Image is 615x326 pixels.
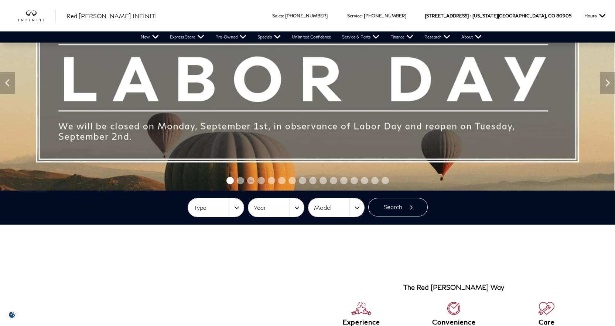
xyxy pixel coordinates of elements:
span: : [283,13,284,19]
a: New [135,31,164,43]
nav: Main Navigation [135,31,487,43]
a: Red [PERSON_NAME] INFINITI [66,11,157,20]
span: Go to slide 6 [278,177,286,184]
span: Go to slide 10 [320,177,327,184]
span: Go to slide 4 [257,177,265,184]
a: Unlimited Confidence [286,31,336,43]
span: Go to slide 3 [247,177,254,184]
a: Express Store [164,31,210,43]
span: Go to slide 14 [361,177,368,184]
span: Type [194,202,229,214]
span: Go to slide 5 [268,177,275,184]
span: Go to slide 8 [299,177,306,184]
a: infiniti [18,10,55,22]
a: Pre-Owned [210,31,252,43]
span: Go to slide 13 [351,177,358,184]
span: Go to slide 11 [330,177,337,184]
a: [STREET_ADDRESS] • [US_STATE][GEOGRAPHIC_DATA], CO 80905 [425,13,571,19]
button: Year [248,198,304,217]
h6: Convenience [407,319,500,326]
a: Specials [252,31,286,43]
span: Red [PERSON_NAME] INFINITI [66,12,157,19]
a: About [456,31,487,43]
button: Type [188,198,244,217]
span: Go to slide 1 [226,177,234,184]
button: Search [368,198,428,216]
span: Go to slide 15 [371,177,379,184]
span: Year [254,202,289,214]
span: Go to slide 16 [382,177,389,184]
section: Click to Open Cookie Consent Modal [4,311,21,319]
span: Go to slide 9 [309,177,317,184]
button: Model [308,198,364,217]
a: Research [419,31,456,43]
img: Opt-Out Icon [4,311,21,319]
a: Finance [385,31,419,43]
div: Next [600,72,615,94]
span: Model [314,202,349,214]
span: : [362,13,363,19]
a: [PHONE_NUMBER] [285,13,328,19]
a: [PHONE_NUMBER] [364,13,406,19]
h3: The Red [PERSON_NAME] Way [403,284,504,291]
span: Service [347,13,362,19]
h6: Experience [315,319,408,326]
img: INFINITI [18,10,55,22]
h6: Care [500,319,593,326]
a: Service & Parts [336,31,385,43]
span: Go to slide 7 [288,177,296,184]
span: Sales [272,13,283,19]
span: Go to slide 2 [237,177,244,184]
span: Go to slide 12 [340,177,348,184]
